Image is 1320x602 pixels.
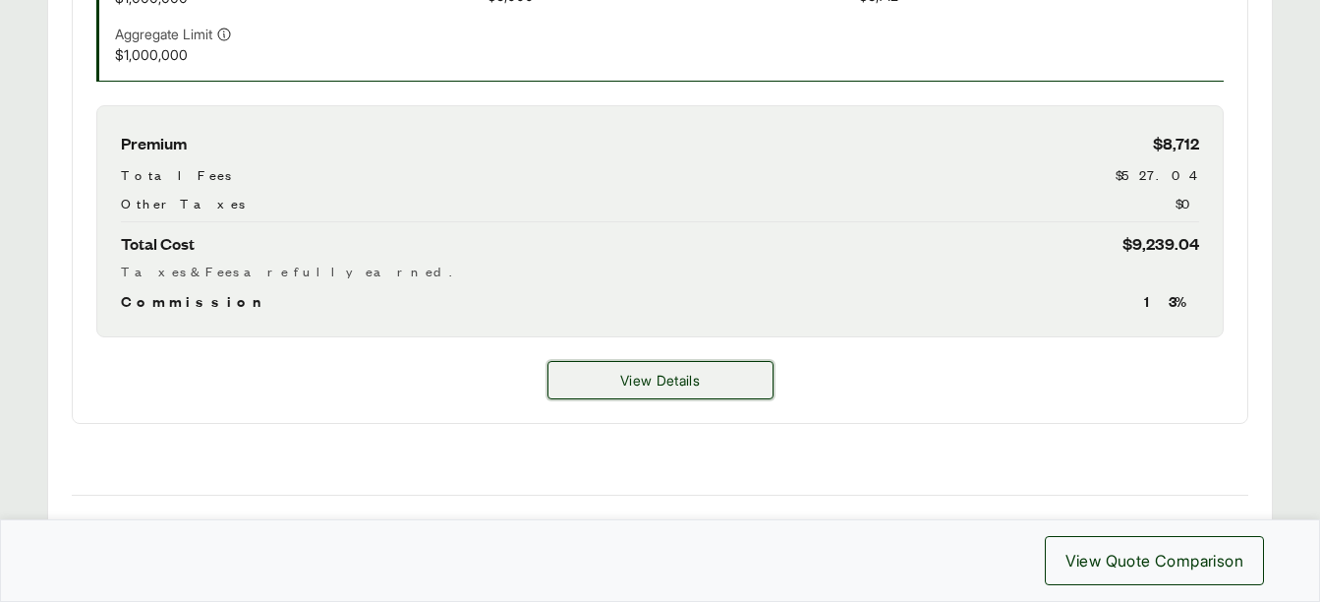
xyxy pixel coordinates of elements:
button: View Details [547,361,774,399]
span: $527.04 [1116,164,1199,185]
span: Other Taxes [121,193,245,213]
span: $9,239.04 [1122,230,1199,257]
span: View Quote Comparison [1065,549,1243,572]
span: $8,712 [1153,130,1199,156]
span: Total Fees [121,164,231,185]
button: View Quote Comparison [1045,536,1264,585]
span: $1,000,000 [115,44,480,65]
span: Commission [121,289,270,313]
div: Taxes & Fees are fully earned. [121,261,1199,281]
span: $0 [1176,193,1199,213]
span: Aggregate Limit [115,24,212,44]
span: Total Cost [121,230,195,257]
a: Tango details [547,361,774,399]
span: 13 % [1144,289,1199,313]
span: Premium [121,130,187,156]
span: View Details [620,370,700,391]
